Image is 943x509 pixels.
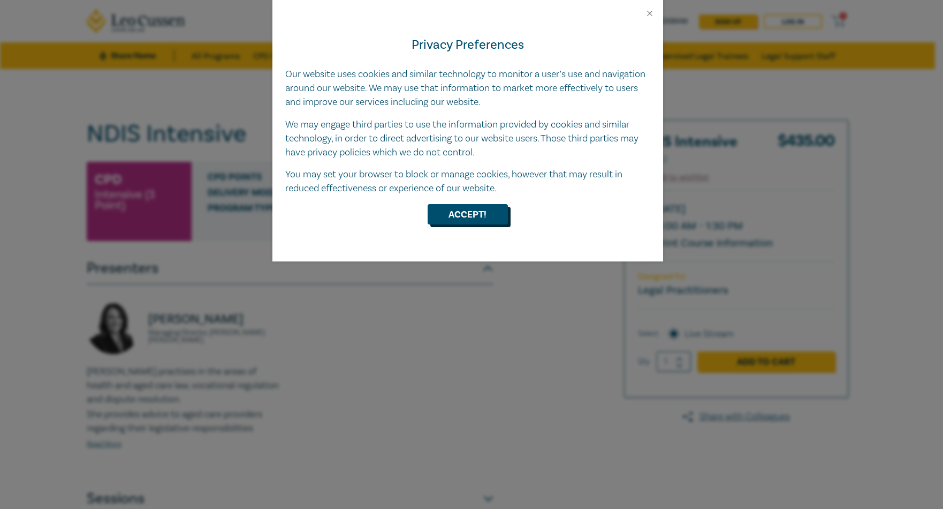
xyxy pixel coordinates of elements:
[285,118,650,160] p: We may engage third parties to use the information provided by cookies and similar technology, in...
[428,204,508,224] button: Accept!
[285,168,650,196] p: You may set your browser to block or manage cookies, however that may result in reduced effective...
[645,9,655,18] button: Close
[285,35,650,55] h4: Privacy Preferences
[285,68,650,109] p: Our website uses cookies and similar technology to monitor a user’s use and navigation around our...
